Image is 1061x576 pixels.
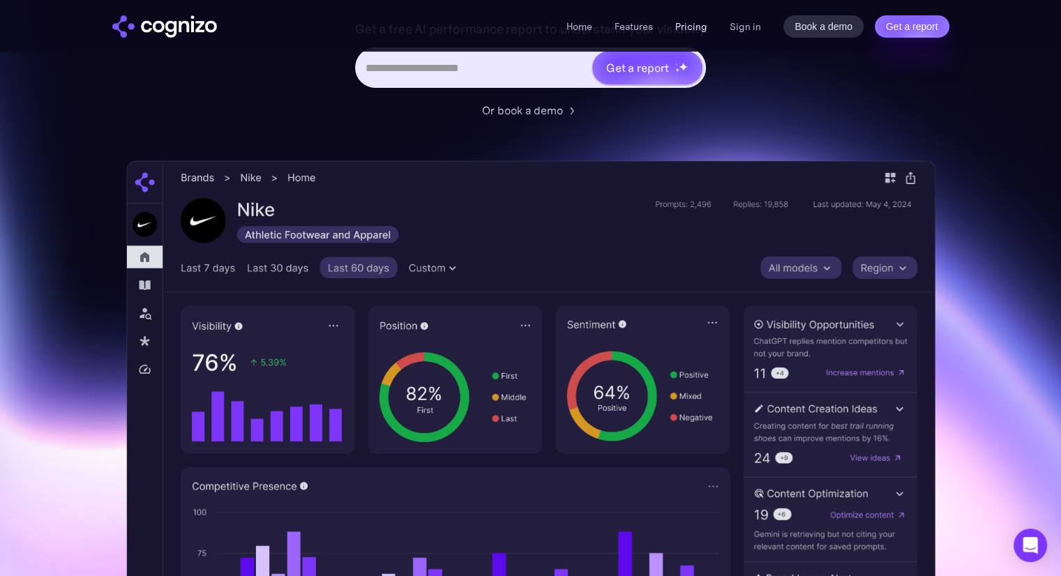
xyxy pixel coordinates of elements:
[482,102,580,119] a: Or book a demo
[679,62,688,71] img: star
[606,59,669,76] div: Get a report
[730,18,761,35] a: Sign in
[482,102,563,119] div: Or book a demo
[1014,529,1047,562] div: Open Intercom Messenger
[591,50,704,86] a: Get a reportstarstarstar
[566,20,592,33] a: Home
[875,15,949,38] a: Get a report
[355,18,706,95] form: Hero URL Input Form
[783,15,864,38] a: Book a demo
[675,63,677,65] img: star
[112,15,217,38] a: home
[112,15,217,38] img: cognizo logo
[675,20,707,33] a: Pricing
[615,20,653,33] a: Features
[675,68,680,73] img: star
